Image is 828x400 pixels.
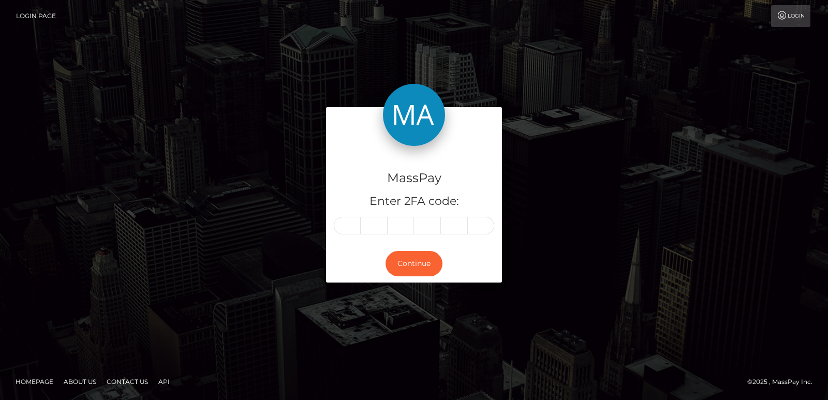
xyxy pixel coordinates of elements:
a: About Us [60,374,100,390]
img: MassPay [383,84,445,146]
a: Login Page [16,5,56,27]
div: © 2025 , MassPay Inc. [747,376,820,388]
h5: Enter 2FA code: [334,194,494,210]
a: Contact Us [102,374,152,390]
a: API [154,374,174,390]
a: Homepage [11,374,57,390]
a: Login [771,5,810,27]
button: Continue [386,251,442,276]
h4: MassPay [334,169,494,187]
